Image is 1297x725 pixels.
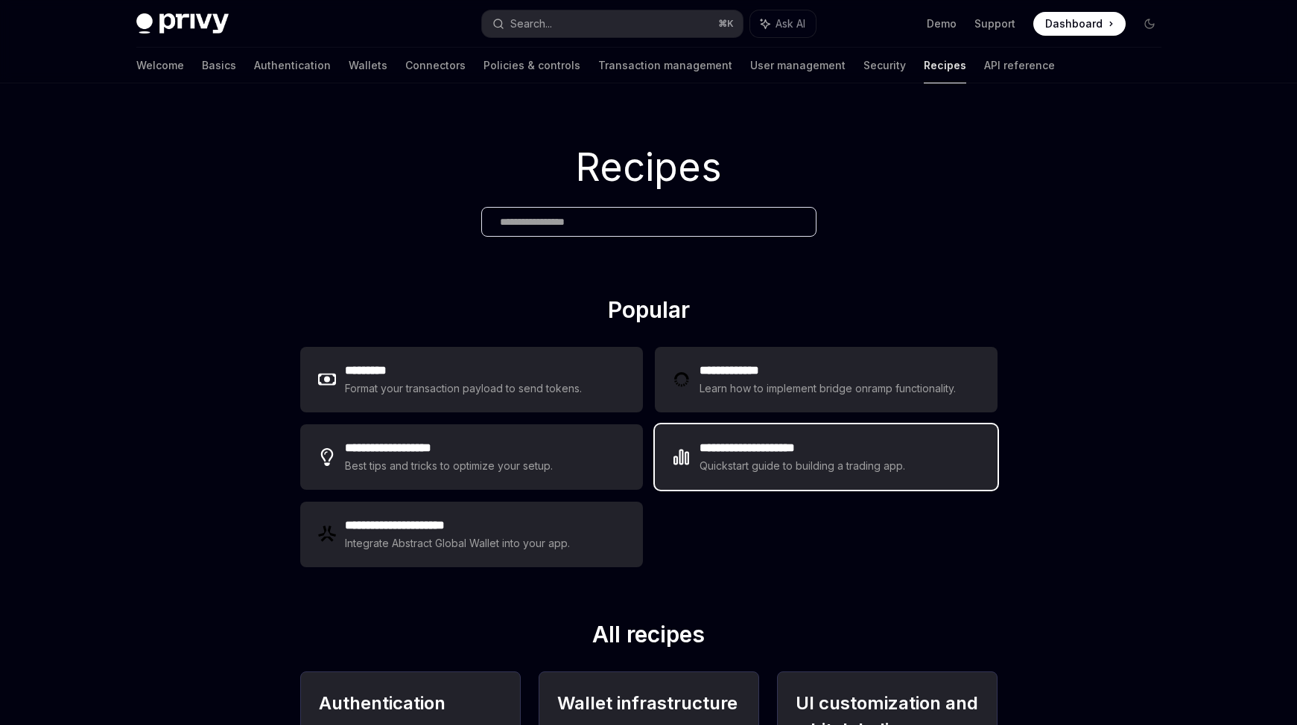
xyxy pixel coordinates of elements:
[482,10,743,37] button: Search...⌘K
[718,18,734,30] span: ⌘ K
[300,296,998,329] h2: Popular
[1138,12,1161,36] button: Toggle dark mode
[345,380,583,397] div: Format your transaction payload to send tokens.
[776,16,805,31] span: Ask AI
[700,457,906,475] div: Quickstart guide to building a trading app.
[300,621,998,654] h2: All recipes
[1033,12,1126,36] a: Dashboard
[136,48,184,83] a: Welcome
[1045,16,1103,31] span: Dashboard
[405,48,466,83] a: Connectors
[510,15,552,33] div: Search...
[202,48,236,83] a: Basics
[750,48,846,83] a: User management
[984,48,1055,83] a: API reference
[254,48,331,83] a: Authentication
[300,347,643,412] a: **** ****Format your transaction payload to send tokens.
[345,534,571,552] div: Integrate Abstract Global Wallet into your app.
[483,48,580,83] a: Policies & controls
[598,48,732,83] a: Transaction management
[927,16,957,31] a: Demo
[655,347,998,412] a: **** **** ***Learn how to implement bridge onramp functionality.
[924,48,966,83] a: Recipes
[136,13,229,34] img: dark logo
[345,457,555,475] div: Best tips and tricks to optimize your setup.
[750,10,816,37] button: Ask AI
[974,16,1015,31] a: Support
[700,380,960,397] div: Learn how to implement bridge onramp functionality.
[863,48,906,83] a: Security
[349,48,387,83] a: Wallets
